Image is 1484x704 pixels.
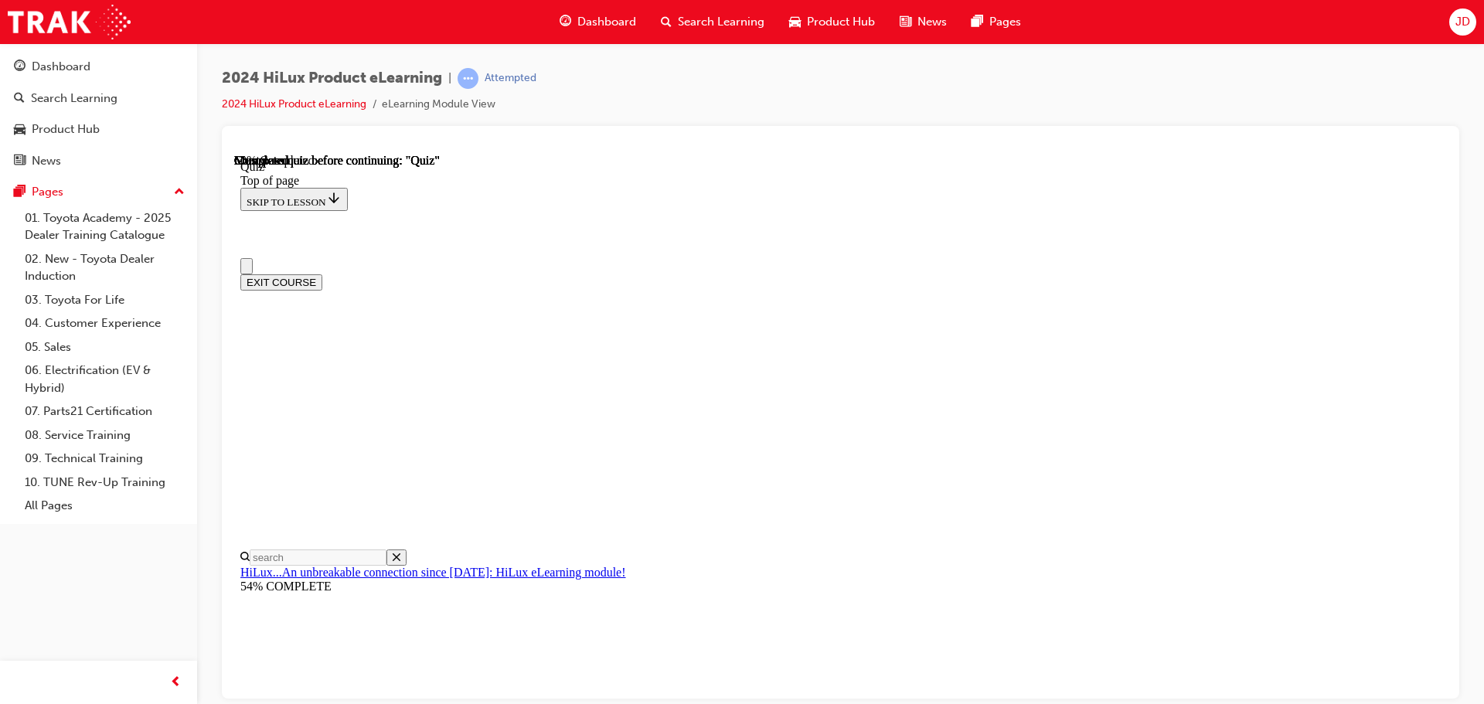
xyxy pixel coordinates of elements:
button: JD [1449,9,1476,36]
div: Top of page [6,20,1207,34]
a: pages-iconPages [959,6,1033,38]
span: pages-icon [14,185,26,199]
div: Quiz [6,6,1207,20]
span: learningRecordVerb_ATTEMPT-icon [458,68,478,89]
span: | [448,70,451,87]
div: News [32,152,61,170]
span: JD [1455,13,1470,31]
button: Pages [6,178,191,206]
a: News [6,147,191,175]
div: Dashboard [32,58,90,76]
button: Close navigation menu [6,104,19,121]
div: Search Learning [31,90,117,107]
a: Search Learning [6,84,191,113]
div: Product Hub [32,121,100,138]
a: HiLux...An unbreakable connection since [DATE]: HiLux eLearning module! [6,412,392,425]
span: Pages [989,13,1021,31]
div: 54% COMPLETE [6,426,1207,440]
span: Search Learning [678,13,764,31]
a: 10. TUNE Rev-Up Training [19,471,191,495]
div: Attempted [485,71,536,86]
img: Trak [8,5,131,39]
a: 01. Toyota Academy - 2025 Dealer Training Catalogue [19,206,191,247]
span: guage-icon [14,60,26,74]
span: guage-icon [560,12,571,32]
a: 05. Sales [19,335,191,359]
a: All Pages [19,494,191,518]
span: pages-icon [972,12,983,32]
a: 04. Customer Experience [19,311,191,335]
span: news-icon [900,12,911,32]
div: Pages [32,183,63,201]
a: 07. Parts21 Certification [19,400,191,423]
a: search-iconSearch Learning [648,6,777,38]
a: 09. Technical Training [19,447,191,471]
button: Close search menu [152,396,172,412]
button: SKIP TO LESSON [6,34,114,57]
a: 03. Toyota For Life [19,288,191,312]
button: EXIT COURSE [6,121,88,137]
span: News [917,13,947,31]
span: SKIP TO LESSON [12,43,107,54]
a: 06. Electrification (EV & Hybrid) [19,359,191,400]
a: news-iconNews [887,6,959,38]
span: prev-icon [170,673,182,692]
a: 2024 HiLux Product eLearning [222,97,366,111]
a: Dashboard [6,53,191,81]
span: Dashboard [577,13,636,31]
a: car-iconProduct Hub [777,6,887,38]
span: 2024 HiLux Product eLearning [222,70,442,87]
input: Search [15,396,152,412]
span: Product Hub [807,13,875,31]
button: DashboardSearch LearningProduct HubNews [6,49,191,178]
span: search-icon [14,92,25,106]
li: eLearning Module View [382,96,495,114]
span: search-icon [661,12,672,32]
span: car-icon [14,123,26,137]
a: 02. New - Toyota Dealer Induction [19,247,191,288]
a: guage-iconDashboard [547,6,648,38]
a: Product Hub [6,115,191,144]
span: news-icon [14,155,26,168]
a: 08. Service Training [19,423,191,447]
span: up-icon [174,182,185,202]
span: car-icon [789,12,801,32]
